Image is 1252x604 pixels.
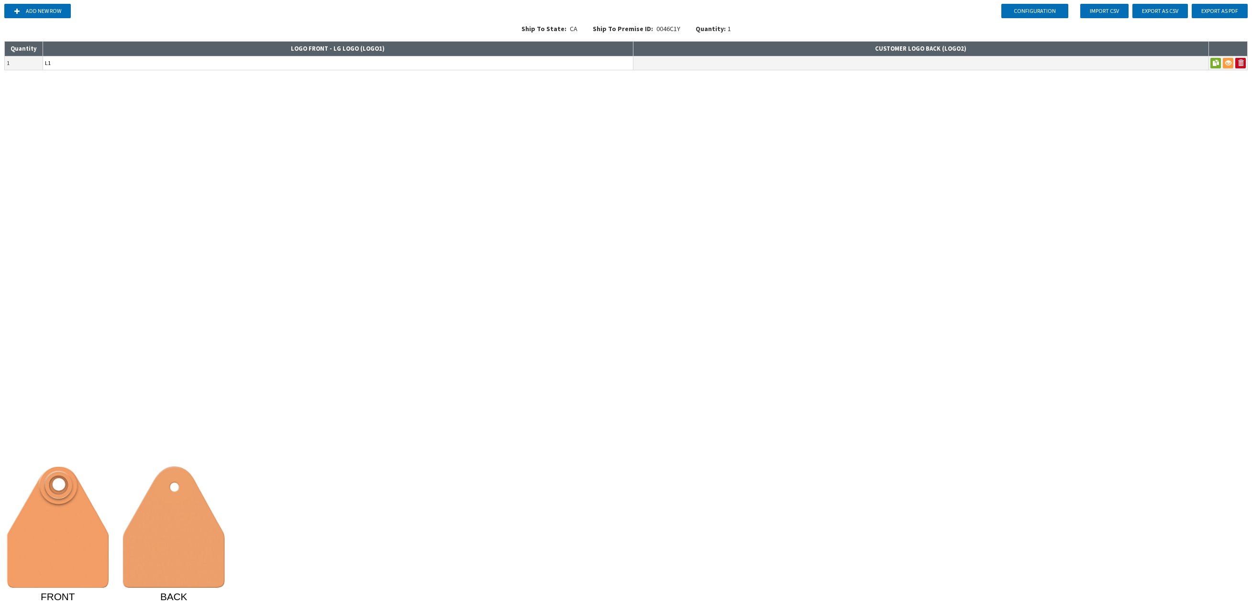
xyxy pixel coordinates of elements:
[4,4,71,18] button: Add new row
[5,42,43,56] th: Quantity
[160,591,188,602] tspan: BACK
[593,24,653,33] span: Ship To Premise ID:
[43,42,633,56] th: LOGO FRONT - LG LOGO ( LOGO1 )
[696,24,726,33] span: Quantity:
[41,591,75,602] tspan: FRONT
[521,24,566,33] span: Ship To State:
[1132,4,1188,18] button: Export as CSV
[696,24,731,33] div: 1
[1080,4,1129,18] button: Import CSV
[1192,4,1248,18] button: Export as PDF
[585,24,688,39] div: 0046C1Y
[633,42,1208,56] th: CUSTOMER LOGO BACK ( LOGO2 )
[514,24,585,39] div: CA
[1001,4,1068,18] button: Configuration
